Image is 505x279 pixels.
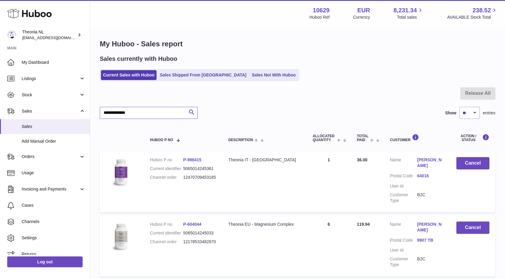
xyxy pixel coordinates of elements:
a: 238.52 AVAILABLE Stock Total [447,6,498,20]
dt: Postal Code [390,237,417,245]
span: Usage [22,170,85,176]
span: Invoicing and Payments [22,186,79,192]
dt: Huboo P no [150,222,183,227]
h1: My Huboo - Sales report [100,39,495,49]
img: 106291725893142.jpg [106,222,136,252]
td: 6 [307,215,351,277]
a: Sales Not With Huboo [250,70,298,80]
img: info@wholesomegoods.eu [7,30,16,39]
span: Returns [22,251,85,257]
div: Action / Status [456,134,489,142]
dt: Channel order [150,175,183,180]
dd: 5065014245361 [183,166,216,172]
a: Log out [7,256,83,267]
span: Total paid [357,134,369,142]
span: AVAILABLE Stock Total [447,14,498,20]
dt: Postal Code [390,173,417,180]
a: [PERSON_NAME] [417,157,444,169]
span: entries [483,110,495,116]
span: Channels [22,219,85,225]
a: Current Sales with Huboo [101,70,157,80]
span: 119.94 [357,222,370,227]
span: Huboo P no [150,138,173,142]
dd: 5065014245033 [183,230,216,236]
dd: B2C [417,192,444,203]
div: Theonia NL [22,29,76,41]
span: Settings [22,235,85,241]
label: Show [445,110,456,116]
a: 9907 TB [417,237,444,243]
span: Orders [22,154,79,160]
div: Huboo Ref [309,14,330,20]
dd: B2C [417,256,444,268]
dt: Customer Type [390,256,417,268]
button: Cancel [456,222,489,234]
span: ALLOCATED Quantity [313,134,336,142]
dt: Customer Type [390,192,417,203]
a: P-604044 [183,222,202,227]
span: Stock [22,92,79,98]
a: Sales Shipped From [GEOGRAPHIC_DATA] [158,70,248,80]
strong: EUR [357,6,370,14]
span: Add Manual Order [22,138,85,144]
dd: 12178533482870 [183,239,216,245]
div: Customer [390,134,444,142]
button: Cancel [456,157,489,169]
dt: Current identifier [150,166,183,172]
dt: Current identifier [150,230,183,236]
span: 238.52 [473,6,491,14]
span: Sales [22,108,79,114]
div: Theonia EU - Magnesium Complex [228,222,301,227]
strong: 10629 [313,6,330,14]
img: 106291725893008.jpg [106,157,136,187]
span: 8,231.34 [394,6,417,14]
span: Cases [22,203,85,208]
a: [PERSON_NAME] [417,222,444,233]
dt: Huboo P no [150,157,183,163]
a: 8,231.34 Total sales [394,6,424,20]
dd: 12470709453185 [183,175,216,180]
span: Description [228,138,253,142]
span: Sales [22,124,85,129]
dt: Name [390,222,417,234]
div: Currency [353,14,370,20]
span: My Dashboard [22,60,85,65]
h2: Sales currently with Huboo [100,55,177,63]
span: Listings [22,76,79,82]
dt: Name [390,157,417,170]
span: [EMAIL_ADDRESS][DOMAIN_NAME] [22,35,88,40]
dt: User Id [390,183,417,189]
dt: Channel order [150,239,183,245]
span: 36.00 [357,157,367,162]
dt: User Id [390,247,417,253]
a: P-998415 [183,157,202,162]
div: Theonia IT - [GEOGRAPHIC_DATA] [228,157,301,163]
a: 64016 [417,173,444,179]
span: Total sales [397,14,424,20]
td: 1 [307,151,351,212]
